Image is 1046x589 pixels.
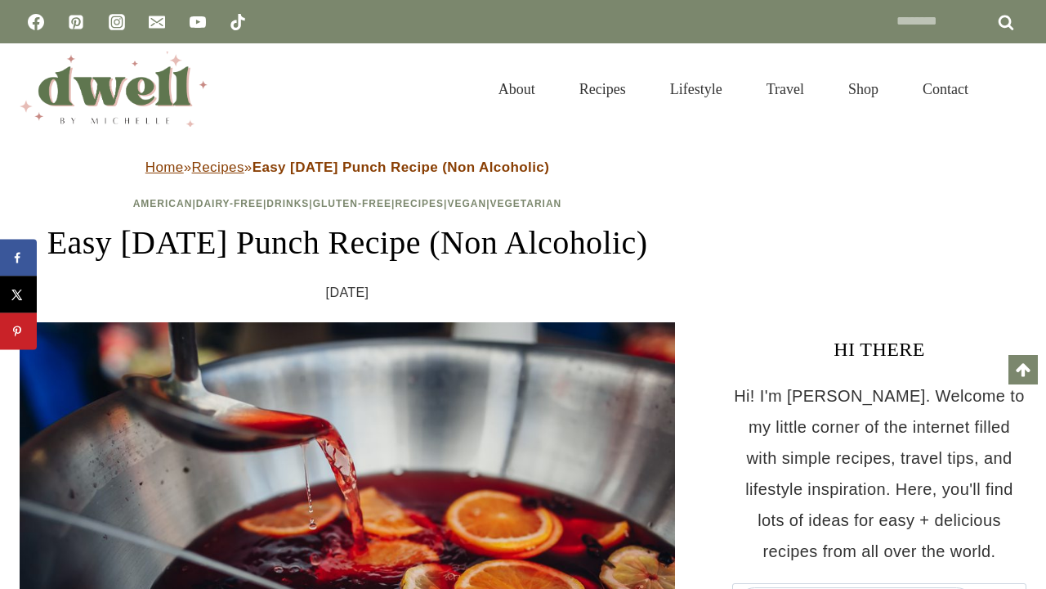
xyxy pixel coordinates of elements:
a: Recipes [192,160,244,175]
a: Recipes [395,198,444,209]
a: Instagram [101,6,133,38]
a: About [476,61,557,118]
span: | | | | | | [133,198,562,209]
a: Email [141,6,173,38]
a: Vegetarian [490,198,562,209]
a: Recipes [557,61,648,118]
strong: Easy [DATE] Punch Recipe (Non Alcoholic) [253,160,550,175]
a: Lifestyle [648,61,744,118]
a: Vegan [447,198,486,209]
img: DWELL by michelle [20,52,208,127]
a: Drinks [266,198,309,209]
a: TikTok [221,6,254,38]
nav: Primary Navigation [476,61,990,118]
time: [DATE] [326,281,369,305]
a: Dairy-Free [196,198,263,209]
a: Contact [901,61,990,118]
a: Facebook [20,6,52,38]
h3: HI THERE [732,335,1026,364]
a: Gluten-Free [313,198,391,209]
a: Scroll to top [1008,355,1038,384]
button: View Search Form [999,75,1026,103]
a: Shop [826,61,901,118]
span: » » [145,160,550,175]
a: American [133,198,193,209]
a: Travel [744,61,826,118]
p: Hi! I'm [PERSON_NAME]. Welcome to my little corner of the internet filled with simple recipes, tr... [732,380,1026,567]
a: Pinterest [60,6,92,38]
a: Home [145,160,184,175]
h1: Easy [DATE] Punch Recipe (Non Alcoholic) [20,218,675,268]
a: YouTube [181,6,214,38]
